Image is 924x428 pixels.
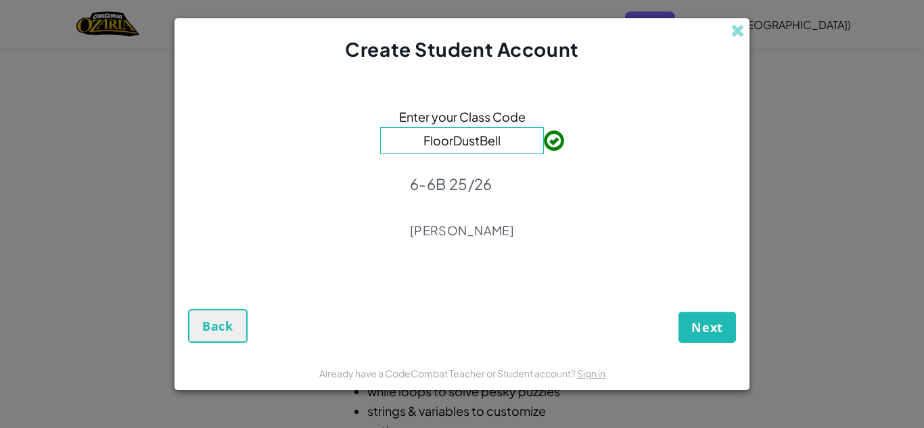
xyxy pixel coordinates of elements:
[410,222,514,239] p: [PERSON_NAME]
[202,318,233,334] span: Back
[691,319,723,335] span: Next
[577,367,605,379] a: Sign in
[410,174,514,193] p: 6-6B 25/26
[678,312,736,343] button: Next
[319,367,577,379] span: Already have a CodeCombat Teacher or Student account?
[188,309,248,343] button: Back
[345,37,578,61] span: Create Student Account
[399,107,526,126] span: Enter your Class Code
